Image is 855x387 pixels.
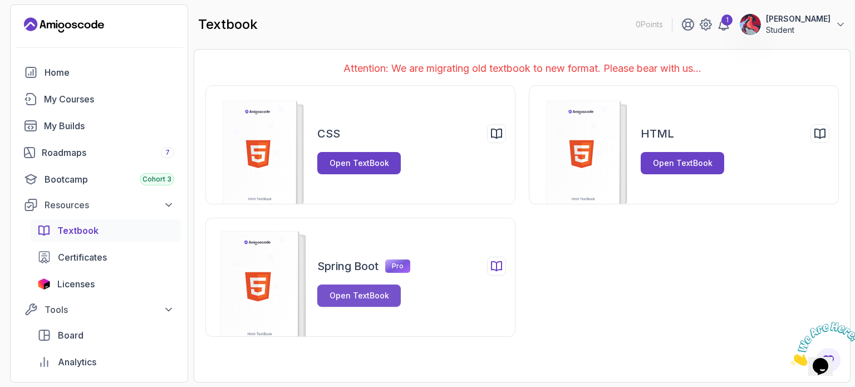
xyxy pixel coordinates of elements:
[317,285,401,307] button: Open TextBook
[205,61,839,76] p: Attention: We are migrating old textbook to new format. Please bear with us...
[31,324,181,346] a: board
[58,355,96,369] span: Analytics
[142,175,171,184] span: Cohort 3
[58,329,83,342] span: Board
[57,224,99,237] span: Textbook
[17,88,181,110] a: courses
[317,152,401,174] button: Open TextBook
[17,141,181,164] a: roadmaps
[766,13,831,25] p: [PERSON_NAME]
[45,66,174,79] div: Home
[653,158,712,169] div: Open TextBook
[317,126,340,141] h2: CSS
[37,278,51,290] img: jetbrains icon
[45,198,174,212] div: Resources
[44,92,174,106] div: My Courses
[641,126,674,141] h2: HTML
[58,251,107,264] span: Certificates
[17,61,181,84] a: home
[786,317,855,370] iframe: chat widget
[740,14,761,35] img: user profile image
[31,351,181,373] a: analytics
[17,168,181,190] a: bootcamp
[721,14,733,26] div: 1
[24,16,104,34] a: Landing page
[330,158,389,169] div: Open TextBook
[42,146,174,159] div: Roadmaps
[45,303,174,316] div: Tools
[31,273,181,295] a: licenses
[4,4,73,48] img: Chat attention grabber
[31,219,181,242] a: textbook
[636,19,663,30] p: 0 Points
[31,246,181,268] a: certificates
[44,119,174,133] div: My Builds
[330,290,389,301] div: Open TextBook
[641,152,724,174] button: Open TextBook
[17,115,181,137] a: builds
[317,258,379,274] h2: Spring Boot
[45,173,174,186] div: Bootcamp
[717,18,730,31] a: 1
[57,277,95,291] span: Licenses
[17,195,181,215] button: Resources
[385,259,410,273] p: Pro
[17,300,181,320] button: Tools
[739,13,846,36] button: user profile image[PERSON_NAME]Student
[165,148,170,157] span: 7
[766,25,831,36] p: Student
[198,16,258,33] h2: textbook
